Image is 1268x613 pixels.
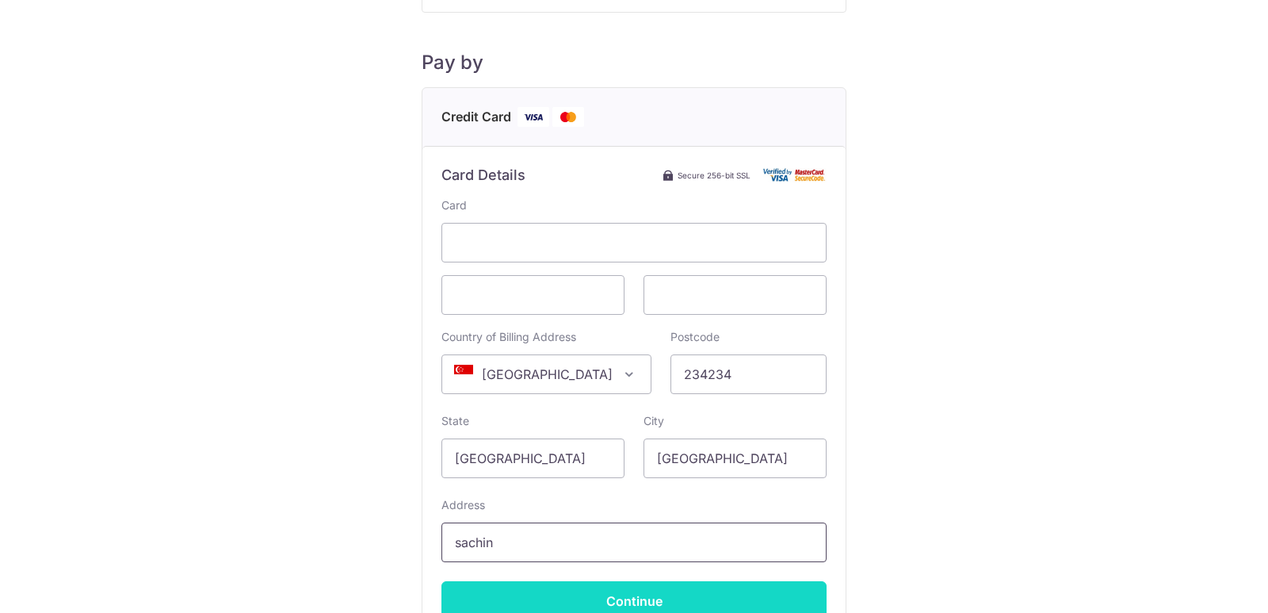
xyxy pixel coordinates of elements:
label: Address [441,497,485,513]
label: Country of Billing Address [441,329,576,345]
span: Secure 256-bit SSL [678,169,750,182]
input: Example 123456 [670,354,827,394]
h5: Pay by [422,51,846,75]
span: Credit Card [441,107,511,127]
iframe: To enrich screen reader interactions, please activate Accessibility in Grammarly extension settings [657,285,813,305]
label: Postcode [670,329,720,345]
iframe: To enrich screen reader interactions, please activate Accessibility in Grammarly extension settings [455,233,813,252]
img: Mastercard [552,107,584,127]
iframe: To enrich screen reader interactions, please activate Accessibility in Grammarly extension settings [455,285,611,305]
label: City [644,413,664,429]
img: Visa [518,107,549,127]
img: Card secure [763,168,827,182]
span: Singapore [441,354,651,394]
label: Card [441,197,467,213]
span: Singapore [442,355,651,393]
label: State [441,413,469,429]
h6: Card Details [441,166,525,185]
